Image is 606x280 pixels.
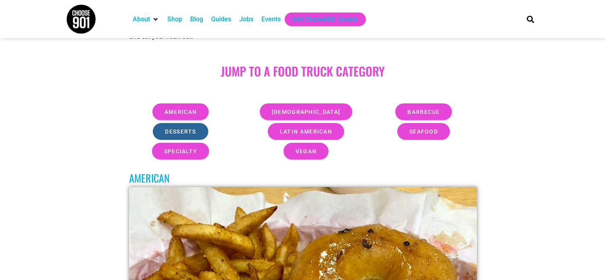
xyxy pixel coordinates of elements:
[129,12,513,26] nav: Main nav
[272,109,340,115] span: [DEMOGRAPHIC_DATA]
[293,14,358,24] a: Get Choose901 Emails
[283,143,329,160] a: vegan
[211,14,231,24] a: Guides
[524,12,537,26] div: Search
[409,129,438,134] span: seafood
[153,123,208,140] a: desserts
[239,14,253,24] a: Jobs
[296,148,317,154] span: vegan
[129,172,477,184] h3: AMerican
[268,123,344,140] a: latin american
[190,14,203,24] a: Blog
[280,129,332,134] span: latin american
[395,103,452,120] a: barbecue
[152,103,209,120] a: american
[261,14,281,24] a: Events
[167,14,182,24] a: Shop
[260,103,352,120] a: [DEMOGRAPHIC_DATA]
[164,148,197,154] span: specialty
[165,129,196,134] span: desserts
[129,12,163,26] div: About
[133,14,150,24] a: About
[407,109,440,115] span: barbecue
[129,64,477,78] h2: JUMP TO A food truck Category
[164,109,197,115] span: american
[152,143,210,160] a: specialty
[397,123,450,140] a: seafood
